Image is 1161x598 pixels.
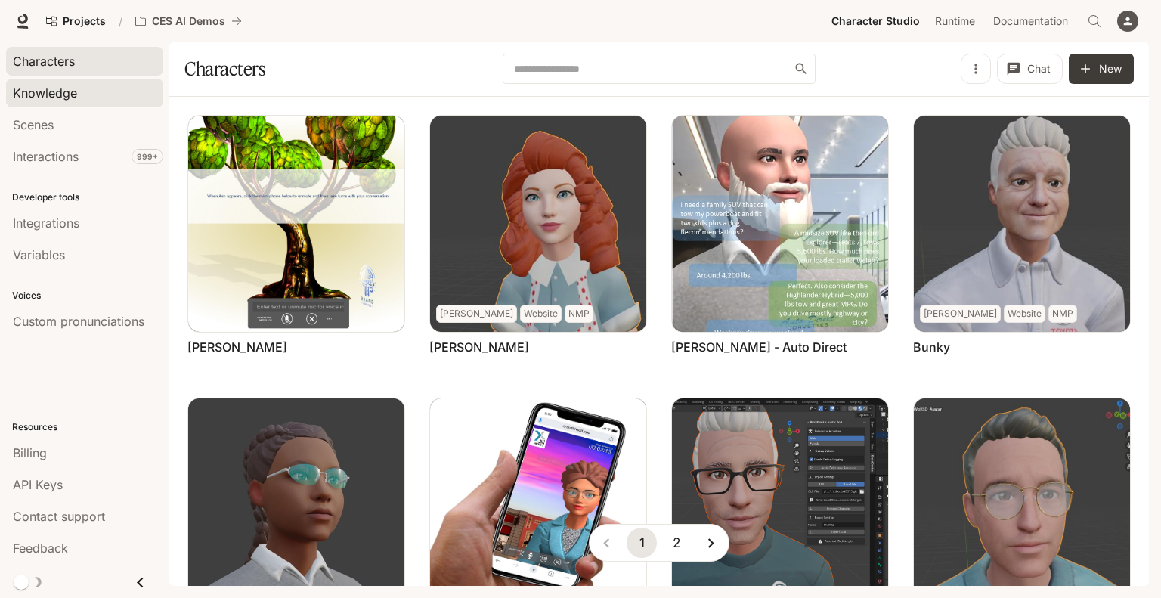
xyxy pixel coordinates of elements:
[152,15,225,28] p: CES AI Demos
[429,339,529,355] a: [PERSON_NAME]
[935,12,975,31] span: Runtime
[1069,54,1134,84] button: New
[128,6,249,36] button: All workspaces
[914,116,1130,332] img: Bunky
[825,6,926,36] a: Character Studio
[993,12,1068,31] span: Documentation
[913,339,950,355] a: Bunky
[661,528,692,558] button: Go to page 2
[671,339,847,355] a: [PERSON_NAME] - Auto Direct
[927,6,983,36] a: Runtime
[831,12,920,31] span: Character Studio
[997,54,1063,84] button: Chat
[63,15,106,28] span: Projects
[589,524,729,562] nav: pagination navigation
[188,116,404,332] img: Ash Adman
[184,54,265,84] h1: Characters
[430,116,646,332] img: Barbara
[672,116,888,332] img: Bob - Auto Direct
[696,528,726,558] button: Go to next page
[187,339,287,355] a: [PERSON_NAME]
[1079,6,1110,36] button: Open Command Menu
[627,528,657,558] button: page 1
[984,6,1076,36] a: Documentation
[39,6,113,36] a: Go to projects
[113,14,128,29] div: /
